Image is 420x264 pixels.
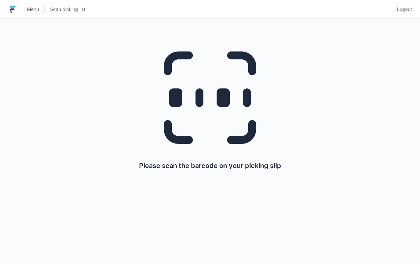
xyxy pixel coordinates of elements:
span: Logout [397,6,412,13]
img: svg> [43,1,46,17]
img: logo-small.jpg [8,4,18,15]
span: Scan picking list [50,6,85,13]
span: Menu [27,6,39,13]
p: Please scan the barcode on your picking slip [139,161,281,170]
a: Logout [393,3,412,15]
a: Menu [23,3,43,15]
a: Scan picking list [46,3,89,15]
